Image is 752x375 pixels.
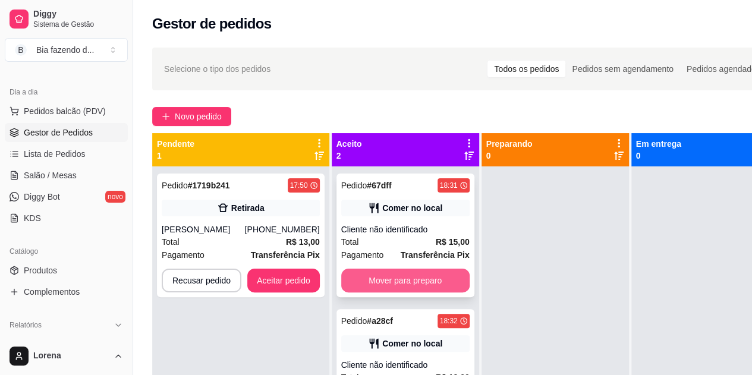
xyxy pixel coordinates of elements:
[162,181,188,190] span: Pedido
[382,202,442,214] div: Comer no local
[251,250,320,260] strong: Transferência Pix
[247,269,320,292] button: Aceitar pedido
[24,105,106,117] span: Pedidos balcão (PDV)
[162,248,204,261] span: Pagamento
[231,202,265,214] div: Retirada
[290,181,308,190] div: 17:50
[5,166,128,185] a: Salão / Mesas
[245,223,320,235] div: [PHONE_NUMBER]
[382,338,442,349] div: Comer no local
[367,181,391,190] strong: # 67dff
[436,237,470,247] strong: R$ 15,00
[336,138,362,150] p: Aceito
[336,150,362,162] p: 2
[24,148,86,160] span: Lista de Pedidos
[188,181,230,190] strong: # 1719b241
[33,9,123,20] span: Diggy
[24,264,57,276] span: Produtos
[10,320,42,330] span: Relatórios
[341,235,359,248] span: Total
[636,138,681,150] p: Em entrega
[24,191,60,203] span: Diggy Bot
[162,269,241,292] button: Recusar pedido
[24,212,41,224] span: KDS
[341,316,367,326] span: Pedido
[341,248,384,261] span: Pagamento
[5,38,128,62] button: Select a team
[5,335,128,354] a: Relatórios de vendas
[5,83,128,102] div: Dia a dia
[152,107,231,126] button: Novo pedido
[286,237,320,247] strong: R$ 13,00
[15,44,27,56] span: B
[486,150,533,162] p: 0
[565,61,679,77] div: Pedidos sem agendamento
[5,209,128,228] a: KDS
[487,61,565,77] div: Todos os pedidos
[341,223,470,235] div: Cliente não identificado
[5,342,128,370] button: Lorena
[162,223,245,235] div: [PERSON_NAME]
[24,127,93,138] span: Gestor de Pedidos
[367,316,393,326] strong: # a28cf
[341,181,367,190] span: Pedido
[33,351,109,361] span: Lorena
[36,44,94,56] div: Bia fazendo d ...
[157,150,194,162] p: 1
[440,316,458,326] div: 18:32
[152,14,272,33] h2: Gestor de pedidos
[162,112,170,121] span: plus
[175,110,222,123] span: Novo pedido
[5,102,128,121] button: Pedidos balcão (PDV)
[164,62,270,75] span: Selecione o tipo dos pedidos
[33,20,123,29] span: Sistema de Gestão
[5,282,128,301] a: Complementos
[24,169,77,181] span: Salão / Mesas
[5,144,128,163] a: Lista de Pedidos
[5,242,128,261] div: Catálogo
[5,261,128,280] a: Produtos
[24,286,80,298] span: Complementos
[341,359,470,371] div: Cliente não identificado
[440,181,458,190] div: 18:31
[636,150,681,162] p: 0
[157,138,194,150] p: Pendente
[5,123,128,142] a: Gestor de Pedidos
[401,250,470,260] strong: Transferência Pix
[5,187,128,206] a: Diggy Botnovo
[486,138,533,150] p: Preparando
[341,269,470,292] button: Mover para preparo
[5,5,128,33] a: DiggySistema de Gestão
[162,235,180,248] span: Total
